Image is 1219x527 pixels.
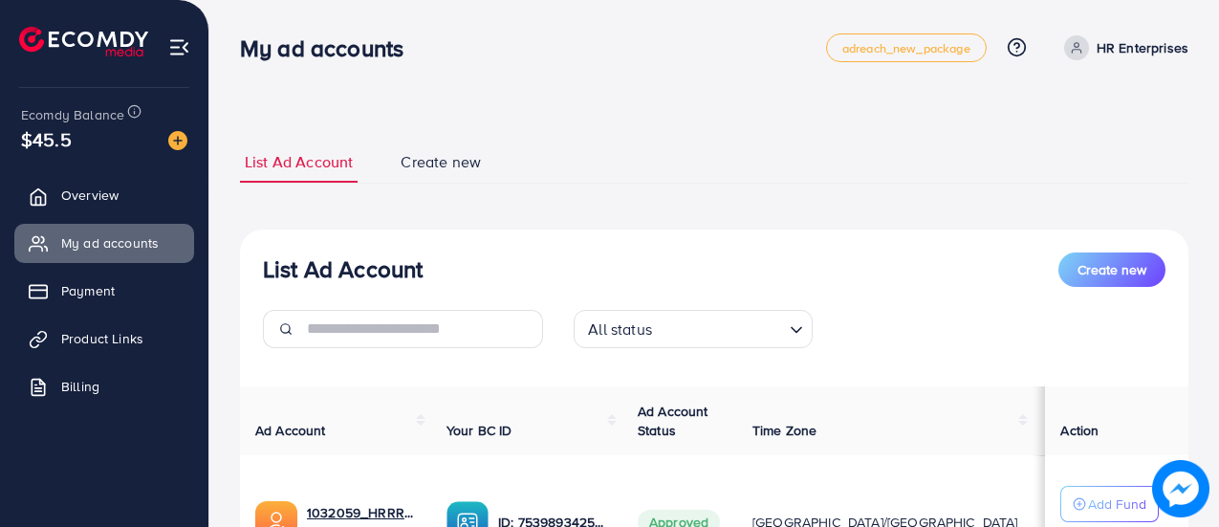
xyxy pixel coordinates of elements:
span: Billing [61,377,99,396]
h3: My ad accounts [240,34,419,62]
p: Add Fund [1088,493,1146,516]
span: Your BC ID [446,421,512,440]
span: All status [584,316,656,343]
span: Product Links [61,329,143,348]
p: HR Enterprises [1097,36,1188,59]
span: adreach_new_package [842,42,970,55]
h3: List Ad Account [263,255,423,283]
span: My ad accounts [61,233,159,253]
a: 1032059_HRRR Enterprises_1755518326723 [307,503,416,522]
span: $45.5 [21,125,72,153]
a: HR Enterprises [1056,35,1188,60]
span: List Ad Account [245,151,353,173]
span: Ad Account [255,421,326,440]
a: Billing [14,367,194,406]
span: Create new [401,151,481,173]
img: image [168,131,187,150]
img: image [1152,460,1209,517]
a: Product Links [14,319,194,358]
a: Overview [14,176,194,214]
div: Search for option [574,310,813,348]
img: logo [19,27,148,56]
span: Action [1060,421,1099,440]
span: Ecomdy Balance [21,105,124,124]
span: Create new [1078,260,1146,279]
span: Ad Account Status [638,402,708,440]
button: Create new [1058,253,1165,287]
span: Time Zone [752,421,816,440]
span: Payment [61,281,115,300]
input: Search for option [658,312,782,343]
button: Add Fund [1060,486,1159,522]
span: Overview [61,186,119,205]
a: adreach_new_package [826,33,987,62]
a: Payment [14,272,194,310]
a: My ad accounts [14,224,194,262]
img: menu [168,36,190,58]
